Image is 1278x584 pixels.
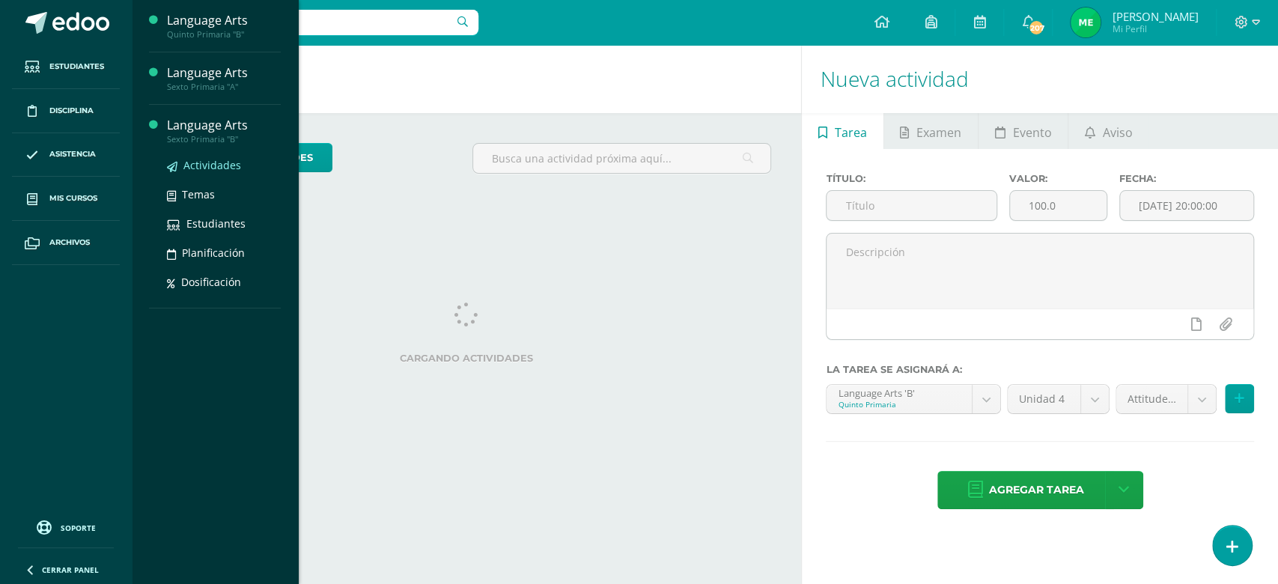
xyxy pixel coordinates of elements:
a: Actividades [167,156,281,174]
a: Aviso [1068,113,1148,149]
div: Language Arts [167,64,281,82]
span: 207 [1028,19,1044,36]
a: Language ArtsSexto Primaria "B" [167,117,281,145]
label: Fecha: [1119,173,1254,184]
a: Temas [167,186,281,203]
div: Sexto Primaria "B" [167,134,281,145]
a: Evento [979,113,1068,149]
span: Temas [182,187,215,201]
label: Título: [826,173,997,184]
input: Título [827,191,996,220]
input: Fecha de entrega [1120,191,1253,220]
span: Asistencia [49,148,96,160]
span: Mis cursos [49,192,97,204]
img: a2535e102792dd4727d5fe42d999ccec.png [1071,7,1101,37]
a: Language ArtsQuinto Primaria "B" [167,12,281,40]
div: Language Arts 'B' [838,385,960,399]
a: Attitudes (5.0%) [1116,385,1216,413]
span: Planificación [182,246,245,260]
div: Quinto Primaria [838,399,960,410]
div: Quinto Primaria "B" [167,29,281,40]
span: Agregar tarea [989,472,1084,508]
span: Soporte [61,523,96,533]
div: Language Arts [167,117,281,134]
span: Actividades [183,158,241,172]
a: Disciplina [12,89,120,133]
span: Tarea [835,115,867,150]
a: Estudiantes [167,215,281,232]
input: Busca un usuario... [142,10,478,35]
span: Archivos [49,237,90,249]
label: Cargando actividades [162,353,771,364]
a: Examen [884,113,978,149]
a: Language Arts 'B'Quinto Primaria [827,385,999,413]
a: Archivos [12,221,120,265]
a: Asistencia [12,133,120,177]
a: Soporte [18,517,114,537]
h1: Actividades [150,45,783,113]
span: Attitudes (5.0%) [1128,385,1176,413]
label: La tarea se asignará a: [826,364,1254,375]
a: Tarea [802,113,883,149]
input: Busca una actividad próxima aquí... [473,144,770,173]
span: Unidad 4 [1019,385,1069,413]
span: [PERSON_NAME] [1112,9,1198,24]
div: Language Arts [167,12,281,29]
label: Valor: [1009,173,1107,184]
span: Cerrar panel [42,565,99,575]
h1: Nueva actividad [820,45,1260,113]
input: Puntos máximos [1010,191,1107,220]
span: Evento [1012,115,1051,150]
span: Estudiantes [186,216,246,231]
span: Examen [916,115,961,150]
div: Sexto Primaria "A" [167,82,281,92]
span: Mi Perfil [1112,22,1198,35]
a: Dosificación [167,273,281,291]
span: Estudiantes [49,61,104,73]
a: Unidad 4 [1008,385,1109,413]
a: Estudiantes [12,45,120,89]
a: Planificación [167,244,281,261]
span: Disciplina [49,105,94,117]
a: Mis cursos [12,177,120,221]
a: Language ArtsSexto Primaria "A" [167,64,281,92]
span: Aviso [1103,115,1133,150]
span: Dosificación [181,275,241,289]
